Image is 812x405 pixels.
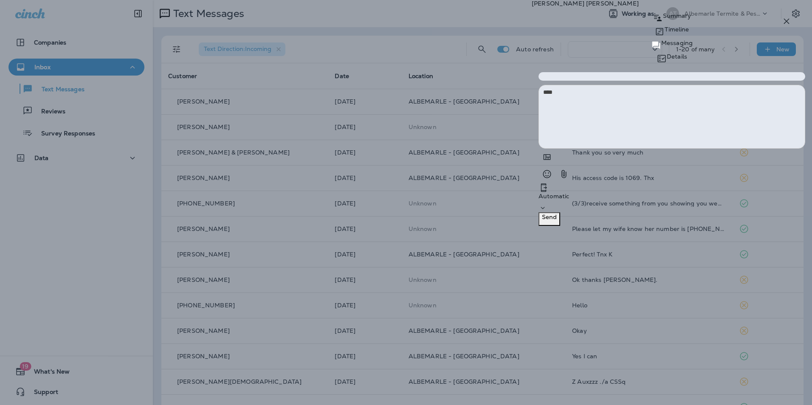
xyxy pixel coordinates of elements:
[539,149,555,166] button: Add in a premade template
[667,53,687,60] p: Details
[539,212,560,226] button: Send
[661,39,693,46] p: Messaging
[665,26,689,33] p: Timeline
[539,193,805,200] p: Automatic
[663,12,691,19] p: Summary
[542,214,557,220] p: Send
[539,166,555,183] button: Select an emoji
